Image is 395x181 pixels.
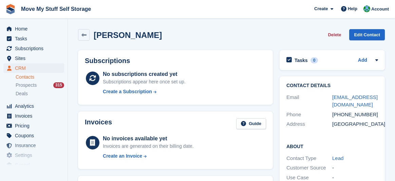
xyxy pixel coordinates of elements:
[103,70,186,78] div: No subscriptions created yet
[3,141,64,150] a: menu
[103,88,152,95] div: Create a Subscription
[332,111,378,119] div: [PHONE_NUMBER]
[103,78,186,85] div: Subscriptions appear here once set up.
[15,160,56,170] span: Capital
[236,118,266,129] a: Guide
[15,54,56,63] span: Sites
[358,57,367,64] a: Add
[85,57,266,65] h2: Subscriptions
[15,34,56,43] span: Tasks
[3,111,64,121] a: menu
[3,121,64,130] a: menu
[15,63,56,73] span: CRM
[314,5,328,12] span: Create
[3,54,64,63] a: menu
[371,6,389,13] span: Account
[286,164,332,172] div: Customer Source
[286,83,378,88] h2: Contact Details
[103,153,142,160] div: Create an Invoice
[103,135,194,143] div: No invoices available yet
[5,4,16,14] img: stora-icon-8386f47178a22dfd0bd8f6a31ec36ba5ce8667c1dd55bd0f319d3a0aa187defe.svg
[3,34,64,43] a: menu
[311,57,318,63] div: 0
[16,90,28,97] span: Deals
[16,82,64,89] a: Prospects 315
[94,31,162,40] h2: [PERSON_NAME]
[286,155,332,162] div: Contact Type
[332,94,378,108] a: [EMAIL_ADDRESS][DOMAIN_NAME]
[53,82,64,88] div: 315
[15,24,56,34] span: Home
[349,29,385,40] a: Edit Contact
[3,160,64,170] a: menu
[332,155,343,161] a: Lead
[286,94,332,109] div: Email
[15,101,56,111] span: Analytics
[363,5,370,12] img: Dan
[16,90,64,97] a: Deals
[103,143,194,150] div: Invoices are generated on their billing date.
[15,141,56,150] span: Insurance
[15,131,56,140] span: Coupons
[85,118,112,129] h2: Invoices
[3,131,64,140] a: menu
[3,150,64,160] a: menu
[332,120,378,128] div: [GEOGRAPHIC_DATA]
[325,29,344,40] button: Delete
[15,44,56,53] span: Subscriptions
[286,120,332,128] div: Address
[286,143,378,149] h2: About
[348,5,357,12] span: Help
[15,111,56,121] span: Invoices
[3,24,64,34] a: menu
[3,63,64,73] a: menu
[295,57,308,63] h2: Tasks
[103,153,194,160] a: Create an Invoice
[16,74,64,80] a: Contacts
[3,44,64,53] a: menu
[16,82,37,88] span: Prospects
[103,88,186,95] a: Create a Subscription
[18,3,94,15] a: Move My Stuff Self Storage
[15,121,56,130] span: Pricing
[3,101,64,111] a: menu
[286,111,332,119] div: Phone
[332,164,378,172] div: -
[15,150,56,160] span: Settings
